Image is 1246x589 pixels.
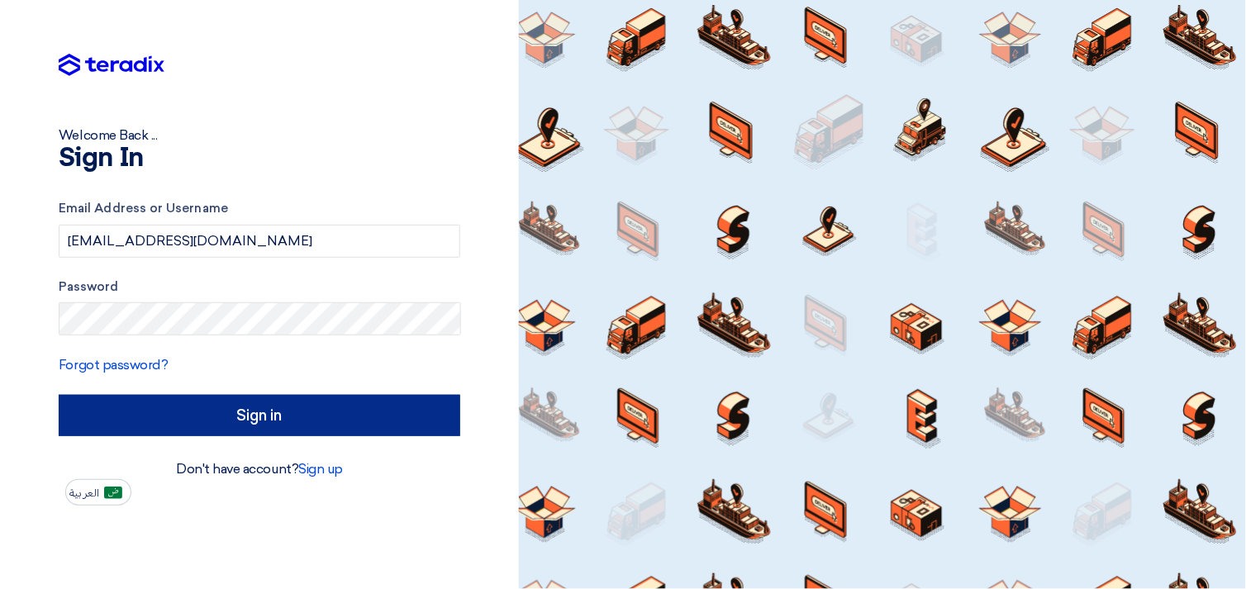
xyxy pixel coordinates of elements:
a: Sign up [298,461,343,477]
div: Welcome Back ... [59,126,460,145]
h1: Sign In [59,145,460,172]
label: Password [59,278,460,297]
label: Email Address or Username [59,199,460,218]
input: Enter your business email or username [59,225,460,258]
a: Forgot password? [59,357,168,373]
img: Teradix logo [59,54,164,77]
img: ar-AR.png [104,487,122,499]
span: العربية [69,487,99,499]
div: Don't have account? [59,459,460,479]
button: العربية [65,479,131,506]
input: Sign in [59,395,460,436]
